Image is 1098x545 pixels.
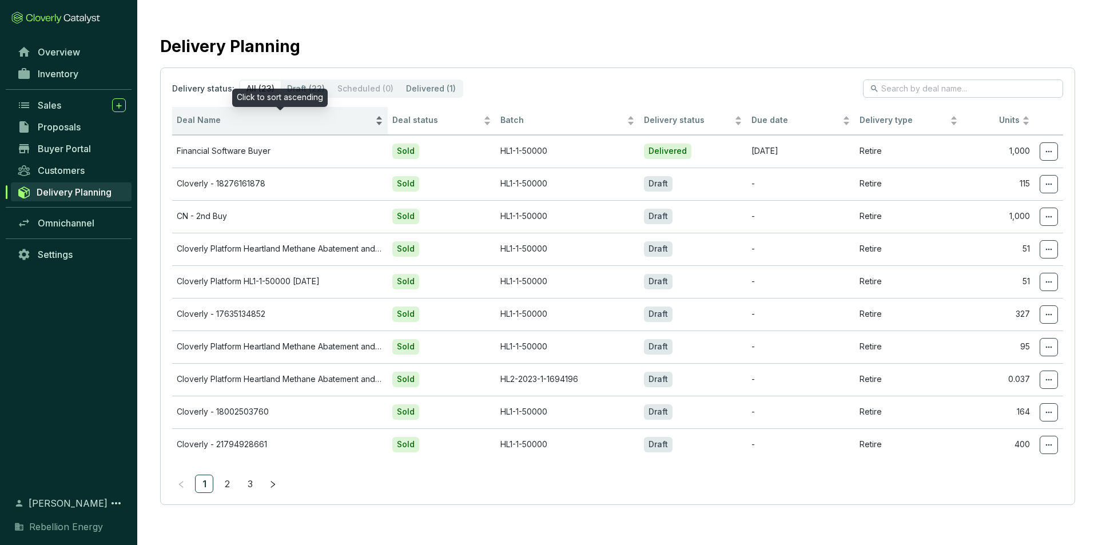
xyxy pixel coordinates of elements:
div: Draft [644,339,673,355]
p: - [751,211,850,222]
li: Previous Page [172,475,190,493]
td: Retire [855,168,963,200]
p: - [751,309,850,320]
div: Sold [392,209,419,224]
td: Retire [855,396,963,428]
div: Sold [392,372,419,387]
div: Scheduled (0) [331,81,400,97]
div: Sold [392,176,419,192]
td: 95 [962,331,1035,363]
td: 51 [962,233,1035,265]
a: Settings [11,245,132,264]
li: Next Page [264,475,282,493]
span: Settings [38,249,73,260]
td: Financial Software Buyer [172,135,388,168]
p: - [751,341,850,352]
td: HL1-1-50000 [496,298,639,331]
th: Delivery type [855,107,963,135]
div: Click to sort ascending [232,89,328,107]
input: Search by deal name... [881,82,1046,95]
div: Delivered [644,144,691,159]
p: - [751,244,850,254]
li: 1 [195,475,213,493]
td: HL1-1-50000 [496,135,639,168]
td: Cloverly - 18276161878 [172,168,388,200]
span: Sales [38,100,61,111]
p: [DATE] [751,146,850,157]
td: Retire [855,265,963,298]
td: HL1-1-50000 [496,265,639,298]
span: Deal Name [177,115,373,126]
div: Sold [392,274,419,289]
td: Retire [855,233,963,265]
td: 327 [962,298,1035,331]
td: HL1-1-50000 [496,331,639,363]
a: Sales [11,96,132,115]
div: Draft [644,176,673,192]
a: 2 [218,475,236,492]
td: Retire [855,363,963,396]
td: Retire [855,135,963,168]
span: Deal status [392,115,481,126]
td: Retire [855,428,963,461]
span: Delivery Planning [37,186,112,198]
li: 3 [241,475,259,493]
span: [PERSON_NAME] [29,496,108,510]
div: Sold [392,339,419,355]
span: Batch [500,115,624,126]
td: 164 [962,396,1035,428]
th: Delivery status [639,107,747,135]
div: Draft [644,307,673,322]
p: - [751,178,850,189]
div: Sold [392,241,419,257]
th: Deal status [388,107,496,135]
span: Units [967,115,1020,126]
div: Draft (22) [281,81,331,97]
div: Draft [644,209,673,224]
td: HL1-1-50000 [496,200,639,233]
td: Retire [855,200,963,233]
td: CN - 2nd Buy [172,200,388,233]
th: Deal Name [172,107,388,135]
div: Draft [644,241,673,257]
p: - [751,407,850,417]
span: left [177,480,185,488]
div: Sold [392,144,419,159]
td: Retire [855,298,963,331]
p: - [751,439,850,450]
div: Sold [392,404,419,420]
span: Buyer Portal [38,143,91,154]
span: Delivery status [644,115,733,126]
a: Proposals [11,117,132,137]
div: Draft [644,404,673,420]
span: Overview [38,46,80,58]
div: Draft [644,372,673,387]
span: Due date [751,115,840,126]
a: 1 [196,475,213,492]
td: Cloverly Platform HL1-1-50000 Apr 3 [172,265,388,298]
td: 0.037 [962,363,1035,396]
div: Draft [644,437,673,452]
td: Retire [855,331,963,363]
td: Cloverly Platform Heartland Methane Abatement and Land Restoration – Packard & Kottke Ranch Proje... [172,233,388,265]
span: Proposals [38,121,81,133]
span: Inventory [38,68,78,79]
th: Batch [496,107,639,135]
div: Draft [644,274,673,289]
td: Cloverly - 21794928661 [172,428,388,461]
th: Due date [747,107,855,135]
p: Delivery status: [172,83,234,94]
td: HL1-1-50000 [496,428,639,461]
button: left [172,475,190,493]
a: Inventory [11,64,132,83]
td: Cloverly Platform Heartland Methane Abatement and Land Restoration Project 2 Aug 23 [172,363,388,396]
a: Omnichannel [11,213,132,233]
td: Cloverly - 18002503760 [172,396,388,428]
p: - [751,374,850,385]
td: 1,000 [962,135,1035,168]
a: Customers [11,161,132,180]
a: Buyer Portal [11,139,132,158]
td: Cloverly Platform Heartland Methane Abatement and Land Restoration – Packard & Kottke Ranch Proje... [172,331,388,363]
td: 51 [962,265,1035,298]
td: HL1-1-50000 [496,396,639,428]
